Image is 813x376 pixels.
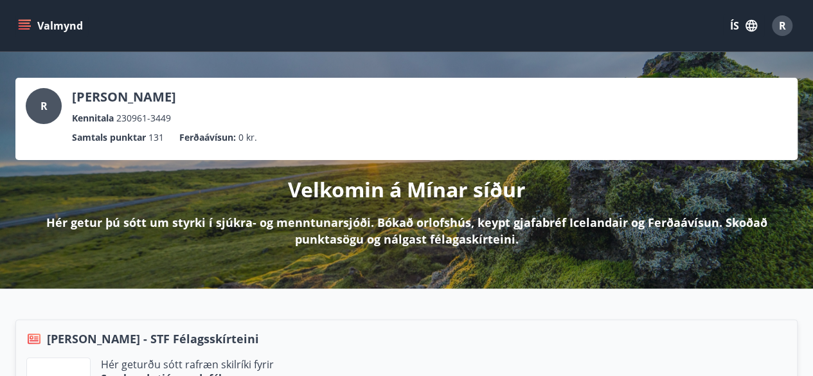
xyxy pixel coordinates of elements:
[767,10,798,41] button: R
[288,175,526,204] p: Velkomin á Mínar síður
[47,330,259,347] span: [PERSON_NAME] - STF Félagsskírteini
[72,88,176,106] p: [PERSON_NAME]
[101,357,274,372] p: Hér geturðu sótt rafræn skilríki fyrir
[779,19,786,33] span: R
[40,99,48,113] span: R
[15,14,88,37] button: menu
[148,130,164,145] span: 131
[238,130,257,145] span: 0 kr.
[179,130,236,145] p: Ferðaávísun :
[723,14,764,37] button: ÍS
[72,130,146,145] p: Samtals punktar
[116,111,171,125] span: 230961-3449
[72,111,114,125] p: Kennitala
[36,214,777,247] p: Hér getur þú sótt um styrki í sjúkra- og menntunarsjóði. Bókað orlofshús, keypt gjafabréf Iceland...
